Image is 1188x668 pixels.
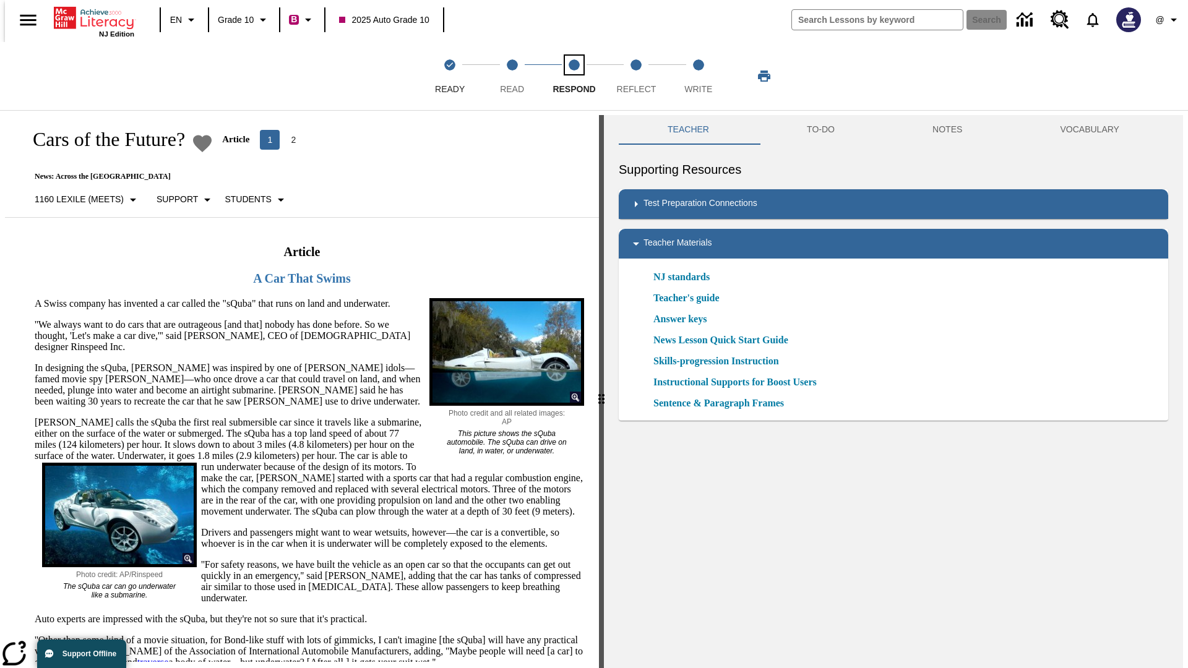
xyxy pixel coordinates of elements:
p: Support [157,193,198,206]
p: Photo credit: AP/Rinspeed [58,567,181,579]
a: NJ standards [653,270,717,285]
p: A Swiss company has invented a car called the "sQuba" that runs on land and underwater. [35,298,584,309]
p: News: Across the [GEOGRAPHIC_DATA] [20,172,305,181]
p: ''We always want to do cars that are outrageous [and that] nobody has done before. So we thought,... [35,319,584,353]
button: TO-DO [758,115,884,145]
h2: Article [32,245,572,259]
button: Grade: Grade 10, Select a grade [213,9,275,31]
span: EN [170,14,182,27]
span: 2025 Auto Grade 10 [339,14,429,27]
a: Teacher's guide, Will open in new browser window or tab [653,291,720,306]
button: Add to Favorites - Cars of the Future? [191,132,213,154]
p: Photo credit and all related images: AP [445,406,569,426]
button: Boost Class color is violet red. Change class color [284,9,321,31]
p: ''Other than some kind of a movie situation, for Bond-like stuff with lots of gimmicks, I can't i... [35,635,584,668]
a: Resource Center, Will open in new tab [1043,3,1077,36]
span: Read [500,84,524,94]
img: Magnify [570,392,581,403]
button: Scaffolds, Support [152,189,220,211]
button: Profile/Settings [1148,9,1188,31]
nav: Articles pagination [258,130,305,150]
button: page 1 [260,130,280,150]
button: Teacher [619,115,758,145]
div: Press Enter or Spacebar and then press right and left arrow keys to move the slider [599,115,604,668]
button: Write step 5 of 5 [663,42,734,110]
p: 1160 Lexile (Meets) [35,193,124,206]
p: This picture shows the sQuba automobile. The sQuba can drive on land, in water, or underwater. [445,426,569,455]
span: Ready [435,84,465,94]
img: Avatar [1116,7,1141,32]
p: Students [225,193,271,206]
button: Respond step 3 of 5 [538,42,610,110]
button: Reflect step 4 of 5 [600,42,672,110]
span: Respond [553,84,595,94]
span: Support Offline [62,649,116,658]
div: activity [604,115,1183,668]
a: traverse [137,657,169,667]
p: [PERSON_NAME] calls the sQuba the first real submersible car since it travels like a submarine, e... [35,417,584,517]
button: Select a new avatar [1109,4,1148,36]
button: Select Lexile, 1160 Lexile (Meets) [30,189,145,211]
div: Home [54,4,134,38]
span: Reflect [617,84,656,94]
button: NOTES [884,115,1011,145]
a: Data Center [1009,3,1043,37]
span: @ [1155,14,1164,27]
a: News Lesson Quick Start Guide, Will open in new browser window or tab [653,333,788,348]
a: Answer keys, Will open in new browser window or tab [653,312,707,327]
input: search field [792,10,963,30]
button: Support Offline [37,640,126,668]
div: Instructional Panel Tabs [619,115,1168,145]
span: Write [684,84,712,94]
p: ''For safety reasons, we have built the vehicle as an open car so that the occupants can get out ... [35,559,584,604]
a: Sentence & Paragraph Frames, Will open in new browser window or tab [653,396,784,411]
h1: Cars of the Future? [20,128,185,151]
button: VOCABULARY [1011,115,1168,145]
img: High-tech automobile treading water. [429,298,584,406]
p: Article [222,134,249,145]
span: Grade 10 [218,14,254,27]
button: Language: EN, Select a language [165,9,204,31]
div: reading [5,115,599,662]
button: Open side menu [10,2,46,38]
a: Notifications [1077,4,1109,36]
h3: A Car That Swims [32,272,572,286]
button: Go to page 2 [283,130,303,150]
h6: Supporting Resources [619,160,1168,179]
p: Teacher Materials [643,236,712,251]
img: Close-up of a car with two passengers driving underwater. [42,463,197,567]
p: In designing the sQuba, [PERSON_NAME] was inspired by one of [PERSON_NAME] idols—famed movie spy ... [35,362,584,407]
button: Select Student [220,189,293,211]
img: Magnify [183,553,194,564]
div: Teacher Materials [619,229,1168,259]
button: Read step 2 of 5 [476,42,548,110]
button: Print [744,65,784,87]
a: Skills-progression Instruction, Will open in new browser window or tab [653,354,779,369]
span: B [291,12,297,27]
span: NJ Edition [99,30,134,38]
p: Test Preparation Connections [643,197,757,212]
a: Instructional Supports for Boost Users, Will open in new browser window or tab [653,375,817,390]
p: Drivers and passengers might want to wear wetsuits, however—the car is a convertible, so whoever ... [35,527,584,549]
div: Test Preparation Connections [619,189,1168,219]
button: Ready(Step completed) step 1 of 5 [414,42,486,110]
p: The sQuba car can go underwater like a submarine. [58,579,181,599]
p: Auto experts are impressed with the sQuba, but they're not so sure that it's practical. [35,614,584,625]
